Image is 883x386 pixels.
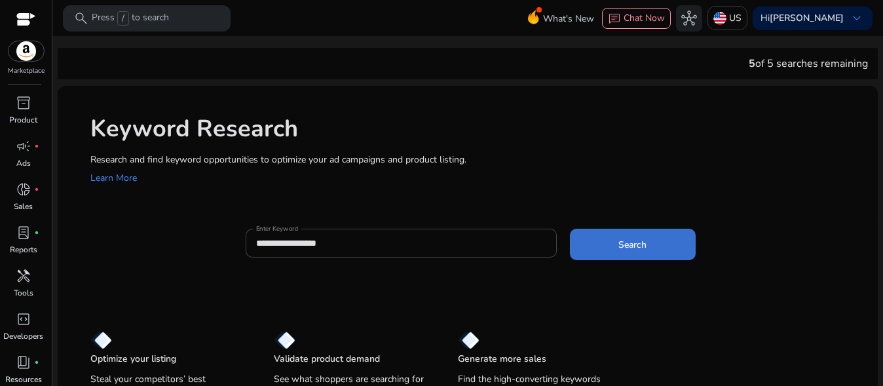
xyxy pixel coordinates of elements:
a: Learn More [90,172,137,184]
span: fiber_manual_record [34,230,39,235]
p: Developers [3,330,43,342]
p: Reports [10,244,37,256]
p: Generate more sales [458,353,546,366]
b: [PERSON_NAME] [770,12,844,24]
span: fiber_manual_record [34,360,39,365]
p: Optimize your listing [90,353,176,366]
p: Product [9,114,37,126]
img: diamond.svg [90,331,112,349]
span: hub [681,10,697,26]
p: Press to search [92,11,169,26]
span: keyboard_arrow_down [849,10,865,26]
span: search [73,10,89,26]
img: us.svg [713,12,726,25]
p: Resources [5,374,42,385]
span: campaign [16,138,31,154]
button: chatChat Now [602,8,671,29]
span: chat [608,12,621,26]
span: code_blocks [16,311,31,327]
p: Hi [761,14,844,23]
span: handyman [16,268,31,284]
span: 5 [749,56,755,71]
p: Marketplace [8,66,45,76]
p: Ads [16,157,31,169]
img: amazon.svg [9,41,44,61]
span: inventory_2 [16,95,31,111]
span: fiber_manual_record [34,144,39,149]
span: Search [618,238,647,252]
span: / [117,11,129,26]
span: book_4 [16,355,31,370]
h1: Keyword Research [90,115,865,143]
p: Research and find keyword opportunities to optimize your ad campaigns and product listing. [90,153,865,166]
div: of 5 searches remaining [749,56,868,71]
span: fiber_manual_record [34,187,39,192]
span: lab_profile [16,225,31,241]
button: hub [676,5,702,31]
img: diamond.svg [274,331,295,349]
mat-label: Enter Keyword [256,224,298,233]
p: Validate product demand [274,353,380,366]
p: US [729,7,742,29]
p: Sales [14,201,33,212]
img: diamond.svg [458,331,479,349]
span: donut_small [16,182,31,197]
span: What's New [543,7,594,30]
span: Chat Now [624,12,665,24]
p: Tools [14,287,33,299]
button: Search [570,229,696,260]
